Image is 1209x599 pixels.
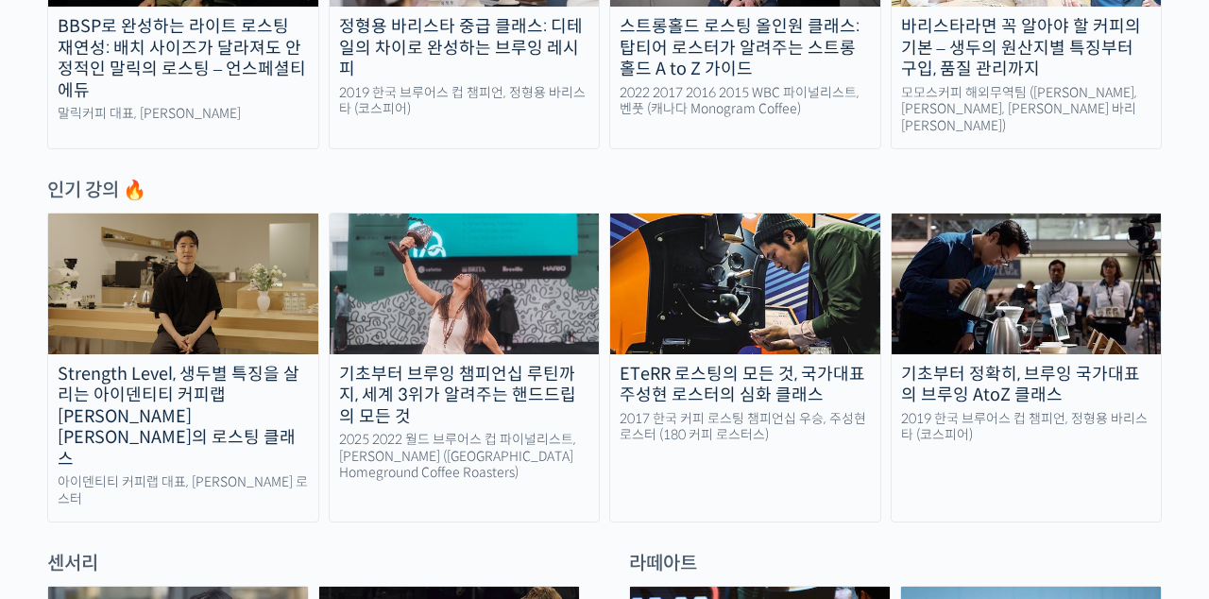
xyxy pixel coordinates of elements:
[892,411,1162,444] div: 2019 한국 브루어스 컵 챔피언, 정형용 바리스타 (코스피어)
[47,213,319,522] a: Strength Level, 생두별 특징을 살리는 아이덴티티 커피랩 [PERSON_NAME] [PERSON_NAME]의 로스팅 클래스 아이덴티티 커피랩 대표, [PERSON_...
[48,106,318,123] div: 말릭커피 대표, [PERSON_NAME]
[610,16,880,80] div: 스트롱홀드 로스팅 올인원 클래스: 탑티어 로스터가 알려주는 스트롱홀드 A to Z 가이드
[330,432,600,482] div: 2025 2022 월드 브루어스 컵 파이널리스트, [PERSON_NAME] ([GEOGRAPHIC_DATA] Homeground Coffee Roasters)
[330,364,600,428] div: 기초부터 브루잉 챔피언십 루틴까지, 세계 3위가 알려주는 핸드드립의 모든 것
[610,364,880,406] div: ETeRR 로스팅의 모든 것, 국가대표 주성현 로스터의 심화 클래스
[610,411,880,444] div: 2017 한국 커피 로스팅 챔피언십 우승, 주성현 로스터 (180 커피 로스터스)
[60,471,71,486] span: 홈
[891,213,1163,522] a: 기초부터 정확히, 브루잉 국가대표의 브루잉 AtoZ 클래스 2019 한국 브루어스 컵 챔피언, 정형용 바리스타 (코스피어)
[892,85,1162,135] div: 모모스커피 해외무역팀 ([PERSON_NAME], [PERSON_NAME], [PERSON_NAME] 바리[PERSON_NAME])
[38,551,589,576] div: 센서리
[892,214,1162,353] img: hyungyongjeong_thumbnail.jpg
[244,442,363,489] a: 설정
[610,85,880,118] div: 2022 2017 2016 2015 WBC 파이널리스트, 벤풋 (캐나다 Monogram Coffee)
[48,364,318,471] div: Strength Level, 생두별 특징을 살리는 아이덴티티 커피랩 [PERSON_NAME] [PERSON_NAME]의 로스팅 클래스
[329,213,601,522] a: 기초부터 브루잉 챔피언십 루틴까지, 세계 3위가 알려주는 핸드드립의 모든 것 2025 2022 월드 브루어스 컵 파이널리스트, [PERSON_NAME] ([GEOGRAPHIC...
[610,214,880,353] img: eterr-roasting_course-thumbnail.jpg
[330,16,600,80] div: 정형용 바리스타 중급 클래스: 디테일의 차이로 완성하는 브루잉 레시피
[609,213,881,522] a: ETeRR 로스팅의 모든 것, 국가대표 주성현 로스터의 심화 클래스 2017 한국 커피 로스팅 챔피언십 우승, 주성현 로스터 (180 커피 로스터스)
[48,474,318,507] div: 아이덴티티 커피랩 대표, [PERSON_NAME] 로스터
[620,551,1171,576] div: 라떼아트
[330,214,600,353] img: from-brewing-basics-to-competition_course-thumbnail.jpg
[6,442,125,489] a: 홈
[173,471,196,487] span: 대화
[892,364,1162,406] div: 기초부터 정확히, 브루잉 국가대표의 브루잉 AtoZ 클래스
[48,214,318,353] img: identity-roasting_course-thumbnail.jpg
[292,471,315,486] span: 설정
[892,16,1162,80] div: 바리스타라면 꼭 알아야 할 커피의 기본 – 생두의 원산지별 특징부터 구입, 품질 관리까지
[330,85,600,118] div: 2019 한국 브루어스 컵 챔피언, 정형용 바리스타 (코스피어)
[125,442,244,489] a: 대화
[47,178,1162,203] div: 인기 강의 🔥
[48,16,318,101] div: BBSP로 완성하는 라이트 로스팅 재연성: 배치 사이즈가 달라져도 안정적인 말릭의 로스팅 – 언스페셜티 에듀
